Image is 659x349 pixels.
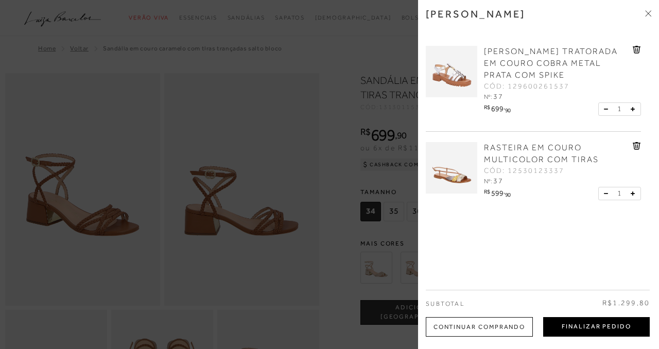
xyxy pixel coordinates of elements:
span: R$1.299,80 [602,298,650,308]
i: R$ [484,189,490,195]
span: CÓD: 12530123337 [484,166,564,176]
i: R$ [484,104,490,110]
span: 37 [493,177,504,185]
h3: [PERSON_NAME] [426,8,526,20]
span: CÓD: 129600261537 [484,81,569,92]
span: 90 [505,191,511,198]
span: RASTEIRA EM COURO MULTICOLOR COM TIRAS [484,143,599,164]
img: RASTEIRA EM COURO MULTICOLOR COM TIRAS [426,142,477,194]
i: , [504,104,511,110]
span: Nº: [484,178,492,185]
span: 699 [491,104,504,113]
span: [PERSON_NAME] TRATORADA EM COURO COBRA METAL PRATA COM SPIKE [484,47,618,80]
span: 1 [617,103,621,114]
span: 37 [493,92,504,100]
span: 90 [505,107,511,113]
button: Finalizar Pedido [543,317,650,337]
a: [PERSON_NAME] TRATORADA EM COURO COBRA METAL PRATA COM SPIKE [484,46,630,81]
img: SANDÁLIA TRATORADA EM COURO COBRA METAL PRATA COM SPIKE [426,46,477,97]
span: 1 [617,188,621,199]
span: Nº: [484,93,492,100]
i: , [504,189,511,195]
a: RASTEIRA EM COURO MULTICOLOR COM TIRAS [484,142,630,166]
span: 599 [491,189,504,197]
div: Continuar Comprando [426,317,533,337]
span: Subtotal [426,300,464,307]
